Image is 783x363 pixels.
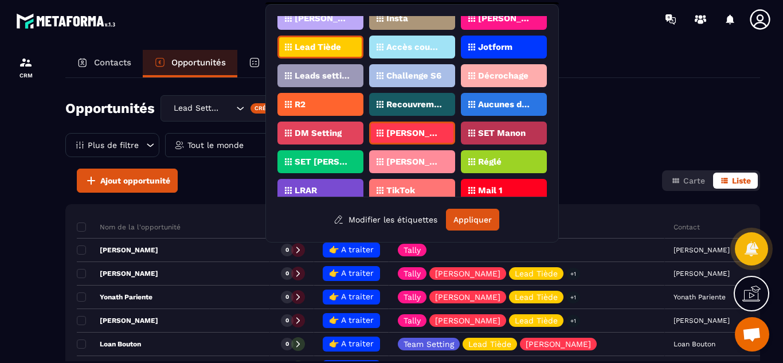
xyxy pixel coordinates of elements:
p: Aucunes données [478,100,534,108]
p: +1 [566,291,580,303]
p: Réglé [478,158,502,166]
a: Opportunités [143,50,237,77]
p: Insta [386,14,408,22]
p: +1 [566,268,580,280]
button: Appliquer [446,209,499,231]
button: Liste [713,173,758,189]
div: Search for option [160,95,281,122]
p: SET Manon [478,129,526,137]
p: [PERSON_NAME] [435,293,500,301]
p: [PERSON_NAME] [386,158,442,166]
p: 0 [285,317,289,325]
p: LRAR [295,186,317,194]
img: logo [16,10,119,32]
p: Tally [404,317,421,325]
p: Recouvrement [386,100,442,108]
p: Lead Tiède [515,270,558,278]
p: 0 [285,246,289,254]
p: Plus de filtre [88,141,139,149]
p: 0 [285,340,289,348]
p: [PERSON_NAME] [77,245,158,255]
button: Modifier les étiquettes [325,209,446,230]
span: 👉 A traiter [329,292,374,301]
p: Loan Bouton [77,339,141,349]
p: Tally [404,246,421,254]
span: 👉 A traiter [329,268,374,278]
p: R2 [295,100,306,108]
p: Tally [404,270,421,278]
button: Ajout opportunité [77,169,178,193]
p: Leads setting [295,72,350,80]
h2: Opportunités [65,97,155,120]
p: 0 [285,270,289,278]
p: Contacts [94,57,131,68]
p: Opportunités [171,57,226,68]
p: Lead Tiède [515,317,558,325]
p: [PERSON_NAME] [386,129,442,137]
p: Décrochage [478,72,528,80]
span: 👉 A traiter [329,245,374,254]
img: formation [19,56,33,69]
p: [PERSON_NAME] [77,269,158,278]
p: Jotform [478,43,512,51]
p: Lead Tiède [468,340,511,348]
a: Contacts [65,50,143,77]
p: Lead Tiède [295,43,341,51]
span: 👉 A traiter [329,315,374,325]
p: [PERSON_NAME] [435,270,500,278]
p: [PERSON_NAME]. 1:1 6m 3 app [295,14,350,22]
p: Nom de la l'opportunité [77,223,181,232]
p: [PERSON_NAME] [526,340,591,348]
p: [PERSON_NAME] [77,316,158,325]
p: 0 [285,293,289,301]
p: Tout le monde [187,141,244,149]
a: formationformationCRM [3,47,49,87]
span: Liste [732,176,751,185]
p: Contact [674,223,700,232]
span: Ajout opportunité [100,175,170,186]
p: Mail 1 [478,186,502,194]
p: Lead Tiède [515,293,558,301]
p: CRM [3,72,49,79]
p: Team Setting [404,340,454,348]
p: [PERSON_NAME] [435,317,500,325]
span: Carte [683,176,705,185]
span: Lead Setting [171,102,222,115]
button: Carte [664,173,712,189]
p: TikTok [386,186,415,194]
p: Accès coupés ✖️ [386,43,442,51]
p: [PERSON_NAME]. 1:1 6m 3app. [478,14,534,22]
a: Tâches [237,50,307,77]
span: 👉 A traiter [329,339,374,348]
div: Ouvrir le chat [735,317,769,352]
p: SET [PERSON_NAME] [295,158,350,166]
p: Challenge S6 [386,72,441,80]
p: Yonath Pariente [77,292,152,302]
p: DM Setting [295,129,342,137]
p: Tally [404,293,421,301]
input: Search for option [222,102,233,115]
div: Créer [250,103,279,114]
p: +1 [566,315,580,327]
